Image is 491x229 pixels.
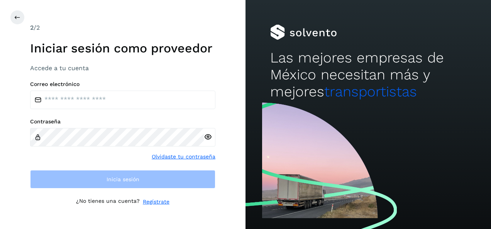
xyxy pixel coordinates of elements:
[270,49,467,101] h2: Las mejores empresas de México necesitan más y mejores
[30,24,34,31] span: 2
[324,83,417,100] span: transportistas
[152,153,215,161] a: Olvidaste tu contraseña
[30,41,215,56] h1: Iniciar sesión como proveedor
[107,177,139,182] span: Inicia sesión
[30,81,215,88] label: Correo electrónico
[30,64,215,72] h3: Accede a tu cuenta
[30,118,215,125] label: Contraseña
[30,170,215,189] button: Inicia sesión
[76,198,140,206] p: ¿No tienes una cuenta?
[30,23,215,32] div: /2
[143,198,169,206] a: Regístrate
